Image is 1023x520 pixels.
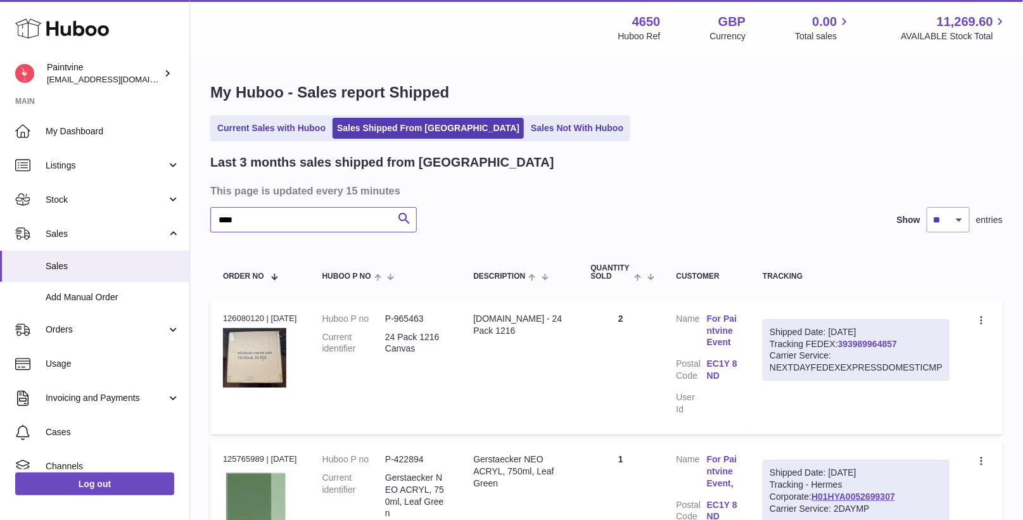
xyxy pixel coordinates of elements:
h1: My Huboo - Sales report Shipped [210,82,1003,103]
div: [DOMAIN_NAME] - 24 Pack 1216 [473,313,565,337]
div: Shipped Date: [DATE] [770,467,943,479]
a: EC1Y 8ND [707,358,737,382]
span: Order No [223,272,264,281]
dt: Postal Code [677,358,707,385]
div: Huboo Ref [618,30,661,42]
a: Log out [15,472,174,495]
dt: User Id [677,391,707,415]
div: Carrier Service: NEXTDAYFEDEXEXPRESSDOMESTICMP [770,350,943,374]
span: Quantity Sold [591,264,632,281]
dd: P-422894 [385,453,448,466]
span: Huboo P no [322,272,371,281]
div: Carrier Service: 2DAYMP [770,503,943,515]
dt: Huboo P no [322,313,385,325]
span: Stock [46,194,167,206]
span: 11,269.60 [937,13,993,30]
span: Total sales [795,30,851,42]
a: 0.00 Total sales [795,13,851,42]
dd: Gerstaecker NEO ACRYL, 750ml, Leaf Green [385,472,448,520]
a: Sales Not With Huboo [526,118,628,139]
div: 125765989 | [DATE] [223,453,297,465]
a: H01HYA0052699307 [811,491,895,502]
img: 46501747297401.png [223,328,286,388]
div: Gerstaecker NEO ACRYL, 750ml, Leaf Green [473,453,565,490]
td: 2 [578,300,664,434]
a: 393989964857 [838,339,897,349]
a: 11,269.60 AVAILABLE Stock Total [901,13,1008,42]
span: Orders [46,324,167,336]
img: euan@paintvine.co.uk [15,64,34,83]
span: Description [473,272,525,281]
span: Listings [46,160,167,172]
h3: This page is updated every 15 minutes [210,184,1000,198]
div: Shipped Date: [DATE] [770,326,943,338]
span: My Dashboard [46,125,180,137]
span: entries [976,214,1003,226]
span: Sales [46,260,180,272]
span: Invoicing and Payments [46,392,167,404]
div: Customer [677,272,738,281]
strong: GBP [718,13,746,30]
div: 126080120 | [DATE] [223,313,297,324]
span: Cases [46,426,180,438]
span: Usage [46,358,180,370]
dt: Current identifier [322,472,385,520]
span: [EMAIL_ADDRESS][DOMAIN_NAME] [47,74,186,84]
div: Tracking [763,272,950,281]
dt: Name [677,313,707,352]
a: Current Sales with Huboo [213,118,330,139]
span: Add Manual Order [46,291,180,303]
span: 0.00 [813,13,837,30]
dd: 24 Pack 1216 Canvas [385,331,448,355]
a: For Paintvine Event [707,313,737,349]
label: Show [897,214,920,226]
div: Paintvine [47,61,161,86]
dt: Current identifier [322,331,385,355]
span: AVAILABLE Stock Total [901,30,1008,42]
span: Channels [46,460,180,472]
div: Currency [710,30,746,42]
dd: P-965463 [385,313,448,325]
dt: Name [677,453,707,493]
a: For Paintvine Event, [707,453,737,490]
h2: Last 3 months sales shipped from [GEOGRAPHIC_DATA] [210,154,554,171]
a: Sales Shipped From [GEOGRAPHIC_DATA] [333,118,524,139]
div: Tracking FEDEX: [763,319,950,381]
dt: Huboo P no [322,453,385,466]
strong: 4650 [632,13,661,30]
span: Sales [46,228,167,240]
